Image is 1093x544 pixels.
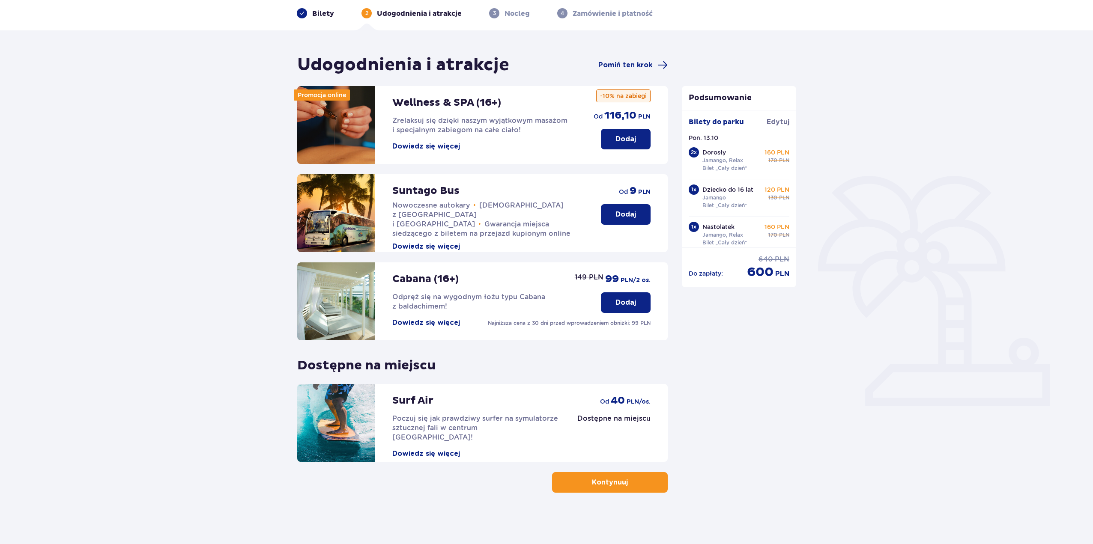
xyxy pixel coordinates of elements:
[392,201,564,228] span: [DEMOGRAPHIC_DATA] z [GEOGRAPHIC_DATA] i [GEOGRAPHIC_DATA]
[575,273,603,282] p: 149 PLN
[689,184,699,195] div: 1 x
[765,223,789,231] p: 160 PLN
[615,134,636,144] p: Dodaj
[779,231,789,239] span: PLN
[615,298,636,307] p: Dodaj
[779,194,789,202] span: PLN
[377,9,462,18] p: Udogodnienia i atrakcje
[297,262,375,340] img: attraction
[392,318,460,327] button: Dowiedz się więcej
[361,8,462,18] div: 2Udogodnienia i atrakcje
[297,54,509,76] h1: Udogodnienia i atrakcje
[638,113,651,121] span: PLN
[702,239,747,247] p: Bilet „Cały dzień”
[702,185,753,194] p: Dziecko do 16 lat
[702,202,747,209] p: Bilet „Cały dzień”
[767,117,789,127] span: Edytuj
[294,89,350,101] div: Promocja online
[702,164,747,172] p: Bilet „Cały dzień”
[604,109,636,122] span: 116,10
[392,414,558,441] span: Poczuj się jak prawdziwy surfer na symulatorze sztucznej fali w centrum [GEOGRAPHIC_DATA]!
[488,319,651,327] p: Najniższa cena z 30 dni przed wprowadzeniem obniżki: 99 PLN
[297,8,334,18] div: Bilety
[775,255,789,264] span: PLN
[312,9,334,18] p: Bilety
[627,398,651,406] span: PLN /os.
[601,129,651,149] button: Dodaj
[605,273,619,285] span: 99
[489,8,530,18] div: 3Nocleg
[611,394,625,407] span: 40
[297,384,375,462] img: attraction
[392,293,545,310] span: Odpręż się na wygodnym łożu typu Cabana z baldachimem!
[601,204,651,225] button: Dodaj
[592,478,628,487] p: Kontynuuj
[615,210,636,219] p: Dodaj
[600,397,609,406] span: od
[577,414,651,423] p: Dostępne na miejscu
[621,276,651,285] span: PLN /2 os.
[573,9,653,18] p: Zamówienie i płatność
[392,449,460,458] button: Dowiedz się więcej
[392,96,501,109] p: Wellness & SPA (16+)
[768,157,777,164] span: 170
[598,60,652,70] span: Pomiń ten krok
[493,9,496,17] p: 3
[594,112,603,121] span: od
[601,292,651,313] button: Dodaj
[365,9,368,17] p: 2
[392,242,460,251] button: Dowiedz się więcej
[689,117,744,127] p: Bilety do parku
[598,60,668,70] a: Pomiń ten krok
[765,148,789,157] p: 160 PLN
[561,9,564,17] p: 4
[702,157,743,164] p: Jamango, Relax
[552,472,668,493] button: Kontynuuj
[392,394,433,407] p: Surf Air
[392,273,459,285] p: Cabana (16+)
[775,269,789,279] span: PLN
[689,222,699,232] div: 1 x
[297,86,375,164] img: attraction
[702,231,743,239] p: Jamango, Relax
[630,184,636,197] span: 9
[702,223,735,231] p: Nastolatek
[768,194,777,202] span: 130
[392,116,567,134] span: Zrelaksuj się dzięki naszym wyjątkowym masażom i specjalnym zabiegom na całe ciało!
[689,269,723,278] p: Do zapłaty :
[702,148,726,157] p: Dorosły
[478,220,481,229] span: •
[768,231,777,239] span: 170
[638,188,651,196] span: PLN
[759,255,773,264] span: 640
[747,264,773,280] span: 600
[689,134,718,142] p: Pon. 13.10
[297,174,375,252] img: attraction
[596,89,651,102] p: -10% na zabiegi
[297,351,436,374] p: Dostępne na miejscu
[702,194,726,202] p: Jamango
[682,93,797,103] p: Podsumowanie
[779,157,789,164] span: PLN
[689,147,699,158] div: 2 x
[392,184,460,197] p: Suntago Bus
[392,142,460,151] button: Dowiedz się więcej
[505,9,530,18] p: Nocleg
[619,187,628,196] span: od
[557,8,653,18] div: 4Zamówienie i płatność
[473,201,476,210] span: •
[392,201,470,209] span: Nowoczesne autokary
[765,185,789,194] p: 120 PLN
